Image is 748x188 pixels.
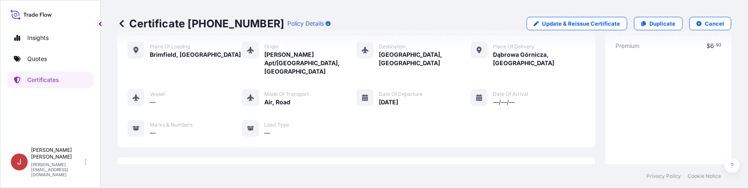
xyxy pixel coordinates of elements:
span: Load Type [264,122,289,128]
p: Quotes [27,55,47,63]
p: [PERSON_NAME] [PERSON_NAME] [31,147,83,160]
p: Duplicate [649,19,675,28]
a: Duplicate [634,17,683,30]
span: — [150,98,156,106]
span: [GEOGRAPHIC_DATA], [GEOGRAPHIC_DATA] [379,50,471,67]
p: Update & Reissue Certificate [542,19,620,28]
a: Quotes [7,50,94,67]
span: [DATE] [379,98,398,106]
button: Cancel [689,17,731,30]
span: — [150,129,156,137]
a: Update & Reissue Certificate [526,17,627,30]
span: Air, Road [264,98,290,106]
span: Date of Departure [379,91,422,98]
span: Brimfield, [GEOGRAPHIC_DATA] [150,50,241,59]
p: Cancel [705,19,724,28]
span: $ [706,43,710,49]
span: Vessel [150,91,165,98]
p: [PERSON_NAME][EMAIL_ADDRESS][DOMAIN_NAME] [31,162,83,177]
a: Privacy Policy [646,173,681,180]
p: Policy Details [287,19,324,28]
span: Mode of Transport [264,91,309,98]
a: Certificates [7,71,94,88]
p: Certificates [27,76,59,84]
span: —/—/— [493,98,515,106]
a: Insights [7,29,94,46]
span: Date of Arrival [493,91,528,98]
span: Marks & Numbers [150,122,193,128]
span: Dąbrowa Górnicza, [GEOGRAPHIC_DATA] [493,50,585,67]
span: J [17,158,21,166]
p: Certificate [PHONE_NUMBER] [117,17,284,30]
span: [PERSON_NAME] Apt/[GEOGRAPHIC_DATA], [GEOGRAPHIC_DATA] [264,50,357,76]
span: — [264,129,270,137]
p: Insights [27,34,49,42]
a: Cookie Notice [688,173,721,180]
span: 6 [710,43,714,49]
